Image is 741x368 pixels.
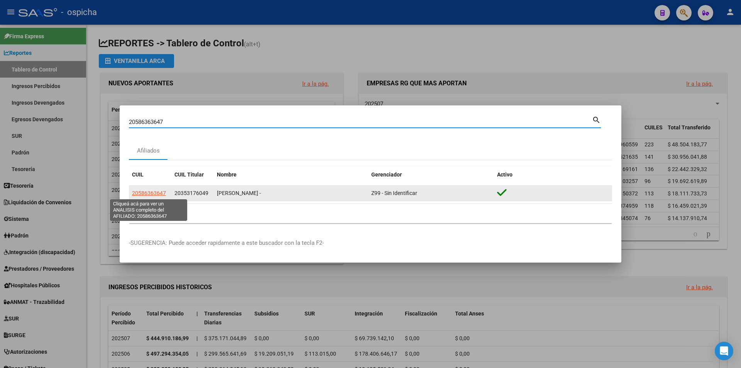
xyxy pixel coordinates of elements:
[129,239,612,248] p: -SUGERENCIA: Puede acceder rapidamente a este buscador con la tecla F2-
[132,171,144,178] span: CUIL
[217,189,365,198] div: [PERSON_NAME] -
[497,171,513,178] span: Activo
[174,190,208,196] span: 20353176049
[132,190,166,196] span: 20586363647
[715,342,733,360] div: Open Intercom Messenger
[368,166,494,183] datatable-header-cell: Gerenciador
[217,171,237,178] span: Nombre
[371,190,417,196] span: Z99 - Sin Identificar
[171,166,214,183] datatable-header-cell: CUIL Titular
[494,166,612,183] datatable-header-cell: Activo
[174,171,204,178] span: CUIL Titular
[129,204,612,223] div: 1 total
[137,146,160,155] div: Afiliados
[214,166,368,183] datatable-header-cell: Nombre
[129,166,171,183] datatable-header-cell: CUIL
[592,115,601,124] mat-icon: search
[371,171,402,178] span: Gerenciador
